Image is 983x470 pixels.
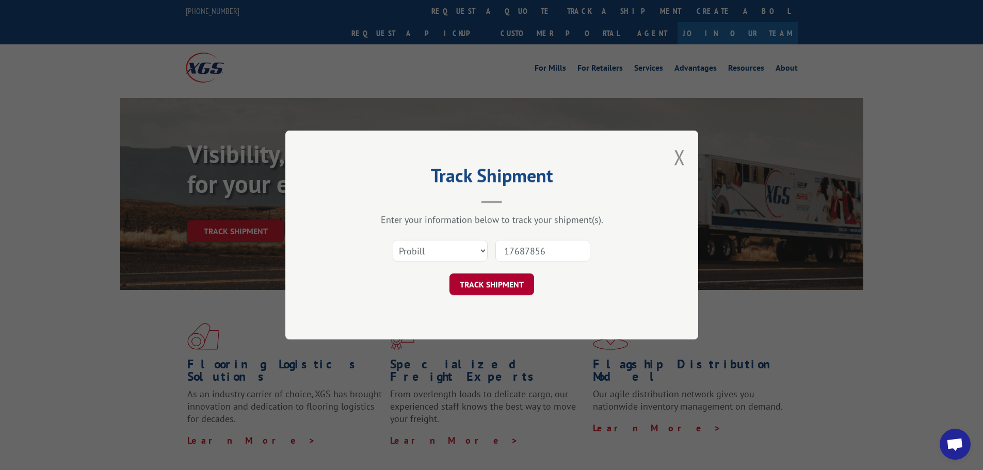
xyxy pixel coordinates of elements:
div: Enter your information below to track your shipment(s). [337,214,647,225]
div: Open chat [940,429,971,460]
input: Number(s) [495,240,590,262]
button: TRACK SHIPMENT [449,273,534,295]
h2: Track Shipment [337,168,647,188]
button: Close modal [674,143,685,171]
